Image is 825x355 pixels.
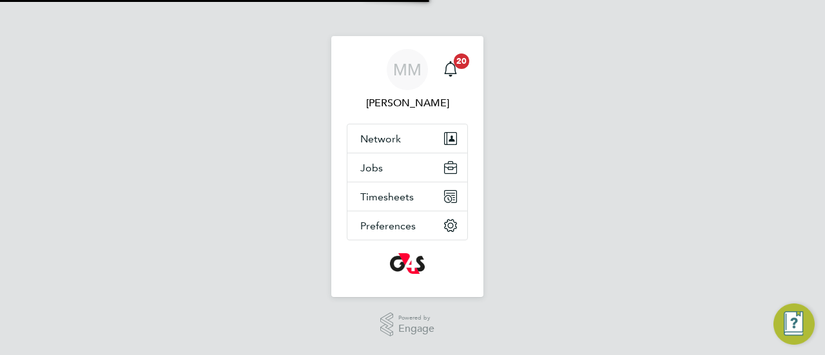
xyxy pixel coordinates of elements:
span: Preferences [360,220,416,232]
button: Engage Resource Center [773,303,815,345]
span: 20 [454,53,469,69]
img: g4s-logo-retina.png [390,253,425,274]
button: Timesheets [347,182,467,211]
span: Monique Maussant [347,95,468,111]
span: Jobs [360,162,383,174]
button: Preferences [347,211,467,240]
span: Engage [398,323,434,334]
a: Powered byEngage [380,312,435,337]
nav: Main navigation [331,36,483,297]
button: Jobs [347,153,467,182]
a: 20 [438,49,463,90]
span: Network [360,133,401,145]
span: MM [393,61,422,78]
span: Timesheets [360,191,414,203]
a: MM[PERSON_NAME] [347,49,468,111]
button: Network [347,124,467,153]
a: Go to home page [347,253,468,274]
span: Powered by [398,312,434,323]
